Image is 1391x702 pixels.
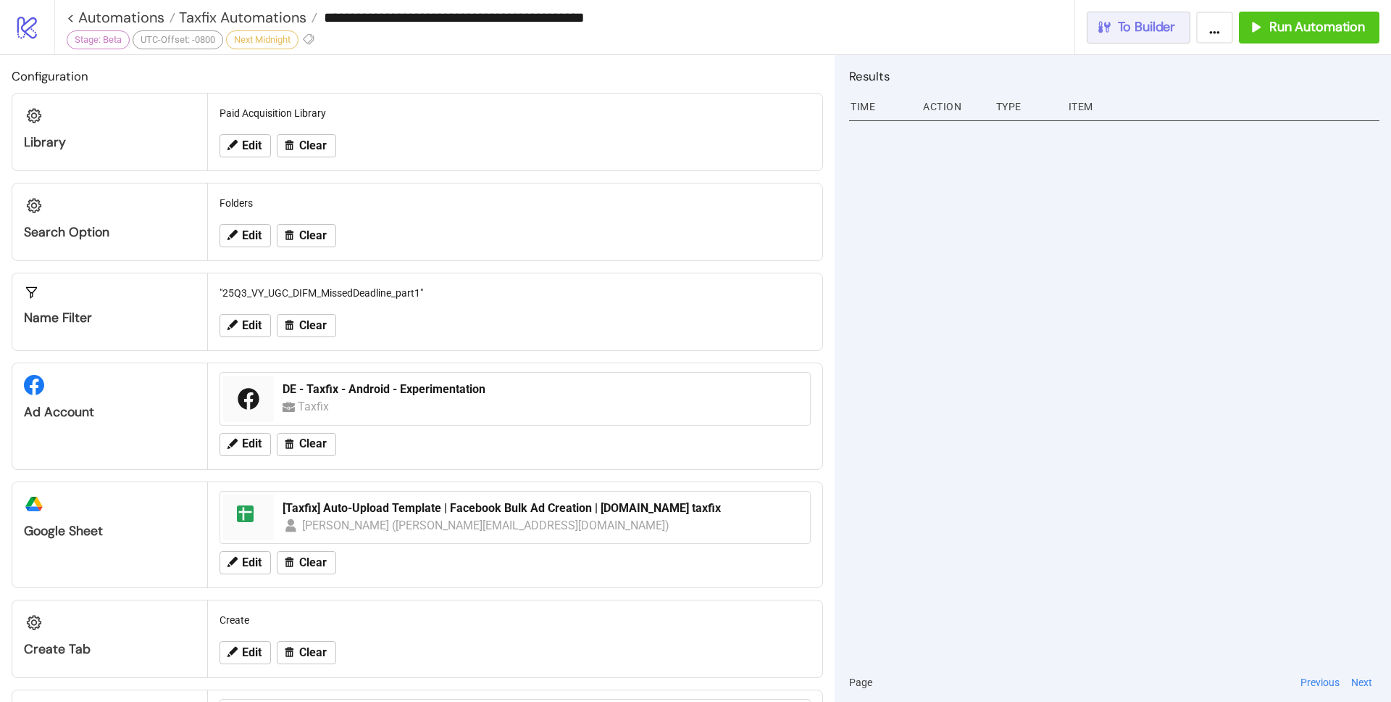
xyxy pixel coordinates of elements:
[214,606,816,634] div: Create
[242,139,262,152] span: Edit
[1269,19,1365,36] span: Run Automation
[214,99,816,127] div: Paid Acquisition Library
[242,646,262,659] span: Edit
[220,314,271,337] button: Edit
[299,139,327,152] span: Clear
[24,523,196,540] div: Google Sheet
[299,556,327,569] span: Clear
[849,674,872,690] span: Page
[277,551,336,574] button: Clear
[302,516,670,534] div: [PERSON_NAME] ([PERSON_NAME][EMAIL_ADDRESS][DOMAIN_NAME])
[67,30,130,49] div: Stage: Beta
[922,93,984,120] div: Action
[220,641,271,664] button: Edit
[220,551,271,574] button: Edit
[220,224,271,247] button: Edit
[1239,12,1379,44] button: Run Automation
[277,134,336,157] button: Clear
[849,67,1379,86] h2: Results
[299,319,327,332] span: Clear
[1067,93,1379,120] div: Item
[298,397,334,416] div: Taxfix
[220,134,271,157] button: Edit
[995,93,1057,120] div: Type
[1087,12,1191,44] button: To Builder
[133,30,223,49] div: UTC-Offset: -0800
[299,646,327,659] span: Clear
[214,189,816,217] div: Folders
[24,404,196,421] div: Ad Account
[67,10,175,25] a: < Automations
[226,30,298,49] div: Next Midnight
[299,437,327,450] span: Clear
[242,437,262,450] span: Edit
[175,8,306,27] span: Taxfix Automations
[24,641,196,658] div: Create Tab
[1118,19,1176,36] span: To Builder
[12,67,823,86] h2: Configuration
[277,224,336,247] button: Clear
[242,229,262,242] span: Edit
[283,381,801,397] div: DE - Taxfix - Android - Experimentation
[242,556,262,569] span: Edit
[1196,12,1233,44] button: ...
[849,93,911,120] div: Time
[24,224,196,241] div: Search Option
[24,134,196,151] div: Library
[214,279,816,307] div: "25Q3_VY_UGC_DIFM_MissedDeadline_part1"
[283,500,801,516] div: [Taxfix] Auto-Upload Template | Facebook Bulk Ad Creation | [DOMAIN_NAME] taxfix
[220,433,271,456] button: Edit
[277,641,336,664] button: Clear
[175,10,317,25] a: Taxfix Automations
[242,319,262,332] span: Edit
[277,314,336,337] button: Clear
[299,229,327,242] span: Clear
[1296,674,1344,690] button: Previous
[277,433,336,456] button: Clear
[24,310,196,326] div: Name Filter
[1347,674,1377,690] button: Next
